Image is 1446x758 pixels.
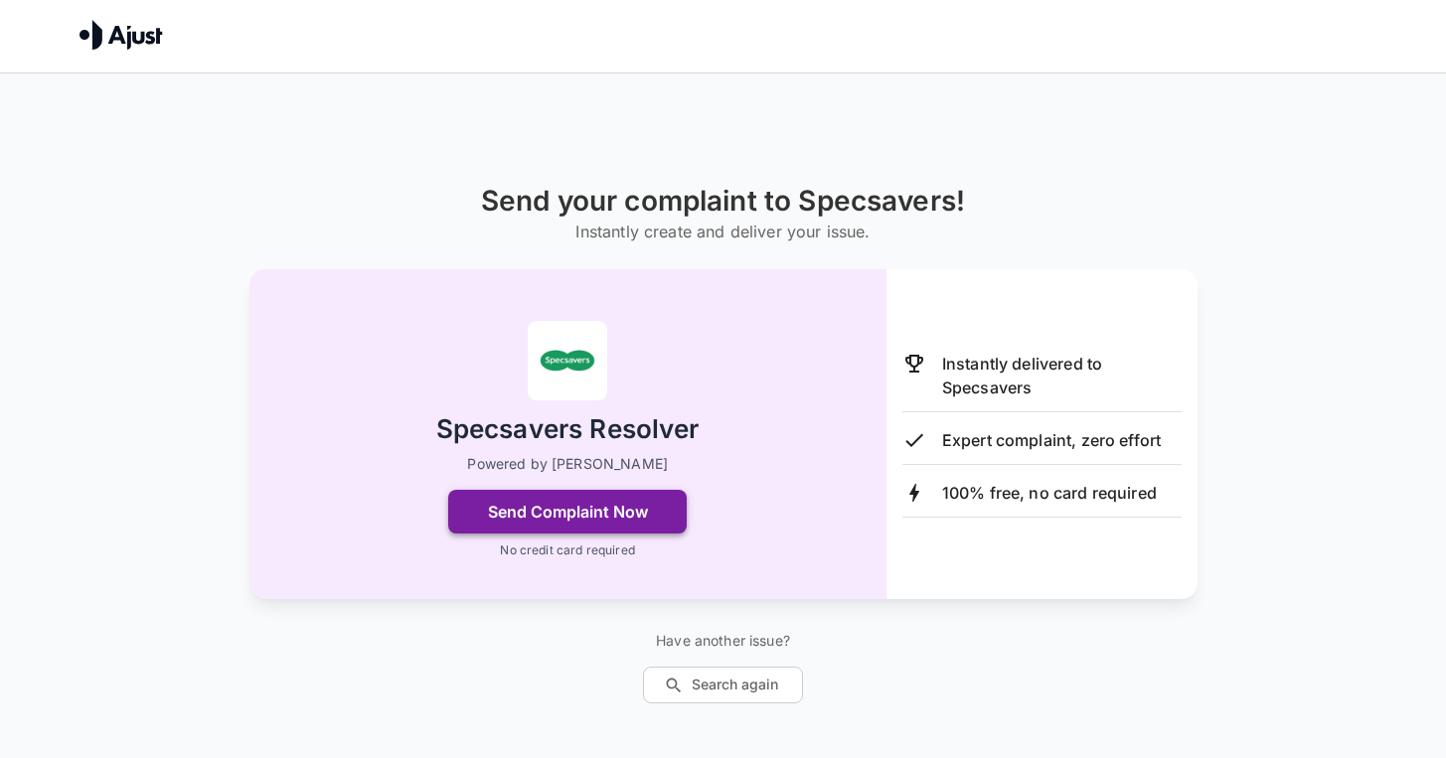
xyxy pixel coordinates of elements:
[942,352,1182,399] p: Instantly delivered to Specsavers
[481,185,965,218] h1: Send your complaint to Specsavers!
[942,481,1157,505] p: 100% free, no card required
[436,412,700,447] h2: Specsavers Resolver
[80,20,163,50] img: Ajust
[448,490,687,533] button: Send Complaint Now
[528,321,607,400] img: Specsavers
[942,428,1161,452] p: Expert complaint, zero effort
[467,454,668,474] p: Powered by [PERSON_NAME]
[643,631,803,651] p: Have another issue?
[500,541,634,559] p: No credit card required
[481,218,965,245] h6: Instantly create and deliver your issue.
[643,667,803,703] button: Search again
